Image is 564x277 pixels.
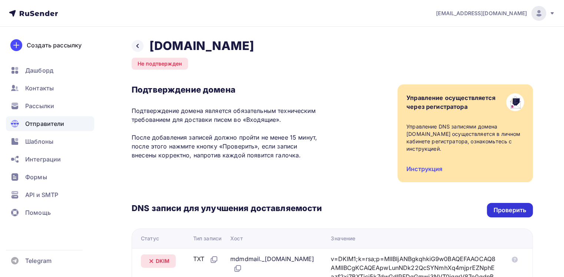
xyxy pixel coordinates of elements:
[25,119,65,128] span: Отправители
[132,58,188,70] div: Не подтвержден
[193,235,221,242] div: Тип записи
[25,137,53,146] span: Шаблоны
[6,81,94,96] a: Контакты
[132,106,322,160] p: Подтверждение домена является обязательным техническим требованием для доставки писем во «Входящи...
[27,41,82,50] div: Создать рассылку
[494,206,526,214] div: Проверить
[436,6,555,21] a: [EMAIL_ADDRESS][DOMAIN_NAME]
[406,123,524,153] div: Управление DNS записями домена [DOMAIN_NAME] осуществляется в личном кабинете регистратора, ознак...
[25,256,52,265] span: Telegram
[331,235,355,242] div: Значение
[25,173,47,181] span: Формы
[406,93,495,111] div: Управление осуществляется через регистратора
[6,170,94,184] a: Формы
[230,254,319,273] div: mdmdmail._[DOMAIN_NAME]
[25,208,51,217] span: Помощь
[6,99,94,113] a: Рассылки
[230,235,243,242] div: Хост
[149,39,254,53] h2: [DOMAIN_NAME]
[25,84,54,93] span: Контакты
[25,190,58,199] span: API и SMTP
[25,66,53,75] span: Дашборд
[6,116,94,131] a: Отправители
[6,134,94,149] a: Шаблоны
[141,235,159,242] div: Статус
[25,101,54,110] span: Рассылки
[436,10,527,17] span: [EMAIL_ADDRESS][DOMAIN_NAME]
[6,63,94,78] a: Дашборд
[193,254,218,264] div: TXT
[25,155,61,164] span: Интеграции
[132,84,322,95] h3: Подтверждение домена
[132,203,322,215] h3: DNS записи для улучшения доставляемости
[406,165,442,173] a: Инструкция
[156,257,170,265] span: DKIM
